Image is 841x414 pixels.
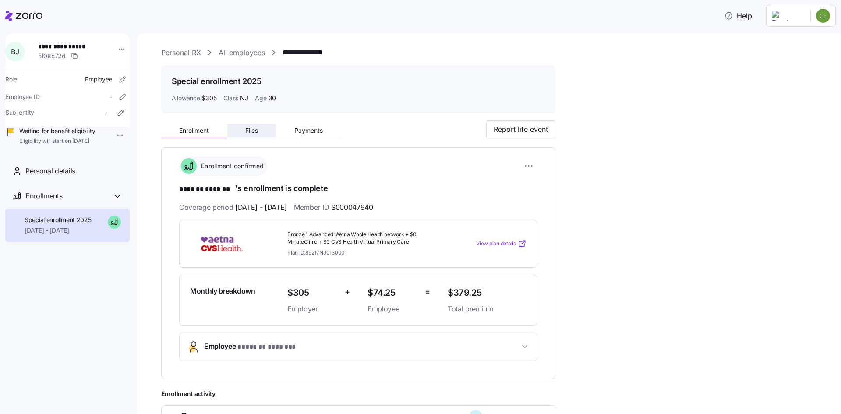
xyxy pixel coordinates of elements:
span: NJ [240,94,248,103]
span: Age [255,94,266,103]
span: Coverage period [179,202,287,213]
span: Employee [367,304,418,315]
button: Report life event [486,120,555,138]
span: B J [11,48,19,55]
span: - [106,108,109,117]
span: Help [724,11,752,21]
span: Waiting for benefit eligibility [19,127,95,135]
span: $305 [201,94,216,103]
span: Monthly breakdown [190,286,255,297]
span: = [425,286,430,298]
span: Employer [287,304,338,315]
span: - [110,92,112,101]
img: Employer logo [772,11,803,21]
span: [DATE] - [DATE] [25,226,92,235]
span: Enrollments [25,191,62,202]
a: View plan details [476,239,527,248]
h1: Special enrollment 2025 [172,76,261,87]
span: Bronze 1 Advanced: Aetna Whole Health network + $0 MinuteClinic + $0 CVS Health Virtual Primary Care [287,231,441,246]
span: Enrollment activity [161,389,555,398]
span: Sub-entity [5,108,34,117]
span: Files [245,127,258,134]
span: Report life event [494,124,548,134]
span: 5f08c72d [38,52,66,60]
span: Employee [204,341,297,353]
span: Personal details [25,166,75,177]
img: Aetna CVS Health [190,234,253,254]
span: Eligibility will start on [DATE] [19,138,95,145]
span: 30 [269,94,276,103]
span: Enrollment confirmed [198,162,264,170]
span: Total premium [448,304,527,315]
button: Help [717,7,759,25]
span: Role [5,75,17,84]
span: Employee [85,75,112,84]
img: c3d8e9d2b56b82223afda276d8a56efd [816,9,830,23]
span: + [345,286,350,298]
span: S000047940 [331,202,373,213]
span: Plan ID: 89217NJ0130001 [287,249,347,256]
span: Employee ID [5,92,40,101]
span: Special enrollment 2025 [25,216,92,224]
h1: 's enrollment is complete [179,183,537,195]
span: View plan details [476,240,516,248]
span: [DATE] - [DATE] [235,202,287,213]
span: $305 [287,286,338,300]
span: Enrollment [179,127,209,134]
a: All employees [219,47,265,58]
span: Payments [294,127,323,134]
span: $379.25 [448,286,527,300]
span: Member ID [294,202,373,213]
span: Class [223,94,238,103]
a: Personal RX [161,47,201,58]
span: $74.25 [367,286,418,300]
span: Allowance [172,94,200,103]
